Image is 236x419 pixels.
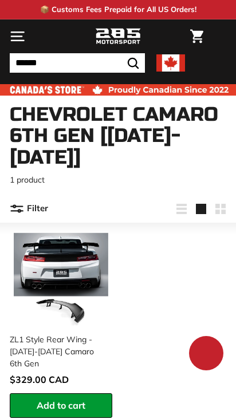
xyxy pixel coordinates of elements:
p: 📦 Customs Fees Prepaid for All US Orders! [40,4,196,15]
a: Cart [184,20,209,53]
button: Add to cart [10,393,112,418]
inbox-online-store-chat: Shopify online store chat [186,336,227,373]
a: ZL1 Style Rear Wing - [DATE]-[DATE] Camaro 6th Gen [10,228,112,393]
img: Logo_285_Motorsport_areodynamics_components [95,27,141,46]
h1: Chevrolet Camaro 6th Gen [[DATE]-[DATE]] [10,104,226,168]
div: ZL1 Style Rear Wing - [DATE]-[DATE] Camaro 6th Gen [10,334,105,370]
span: $329.00 CAD [10,374,69,385]
input: Search [10,53,145,73]
span: Add to cart [37,400,85,411]
button: Filter [10,195,48,223]
p: 1 product [10,174,226,186]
